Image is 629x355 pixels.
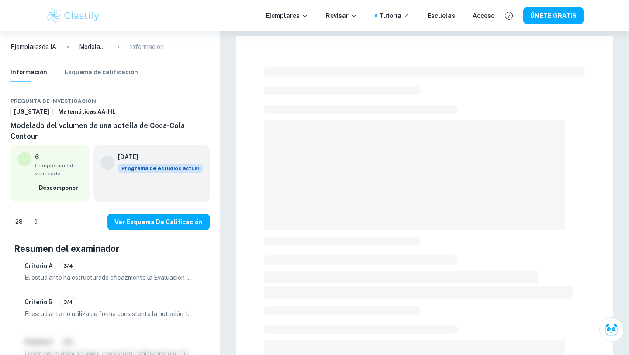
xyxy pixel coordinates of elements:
font: 28 [15,219,23,225]
button: ÚNETE GRATIS [523,7,584,24]
a: Matemáticas AA-HL [55,106,119,117]
button: Ver esquema de calificación [107,214,210,230]
font: Tutoría [379,12,401,19]
font: 3/4 [63,299,73,305]
font: Información [130,43,164,50]
a: Escuelas [428,11,455,21]
font: Ver esquema de calificación [114,219,203,226]
font: Ejemplares [266,12,300,19]
font: Matemáticas AA-HL [58,108,116,115]
font: Esquema de calificación [65,69,138,76]
font: 3/4 [63,263,73,269]
font: [DATE] [118,153,138,160]
font: 6 [35,153,39,160]
button: Pregúntale a Clai [599,317,624,342]
font: Modelado del volumen de una botella de Coca-Cola Contour [79,43,248,50]
font: Criterio B [24,299,53,306]
a: Ejemplaresde IA [10,42,56,52]
font: Escuelas [428,12,455,19]
font: Completamente verificado [35,163,76,177]
div: Como [10,215,28,229]
a: Tutoría [379,11,410,21]
font: Descomponer [39,184,78,191]
font: Acceso [473,12,494,19]
font: Programa de estudios actual [121,165,199,171]
font: Pregunta de investigación [10,98,96,104]
div: Este modelo se basa en el programa de estudios actual. Puedes consultarlo para inspirarte o inspi... [118,164,203,173]
font: [US_STATE] [14,108,49,115]
font: Ejemplares [10,43,42,50]
div: Informar de un problema [203,96,210,106]
font: de IA [42,43,56,50]
div: Marcador [194,96,201,106]
a: [US_STATE] [10,106,53,117]
font: Modelado del volumen de una botella de Coca-Cola Contour [10,122,185,140]
font: Información [10,69,47,76]
button: Ayuda y comentarios [501,8,516,23]
font: Resumen del examinador [14,244,119,254]
font: 0 [34,219,38,225]
button: Descomponer [37,181,83,195]
div: Compartir [176,96,183,106]
font: Revisar [326,12,349,19]
div: Descargar [185,96,192,106]
font: ÚNETE GRATIS [530,13,577,20]
font: Criterio A [24,262,53,269]
div: Aversión [29,215,42,229]
a: Acceso [473,11,494,21]
img: Logotipo de Clastify [45,7,101,24]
